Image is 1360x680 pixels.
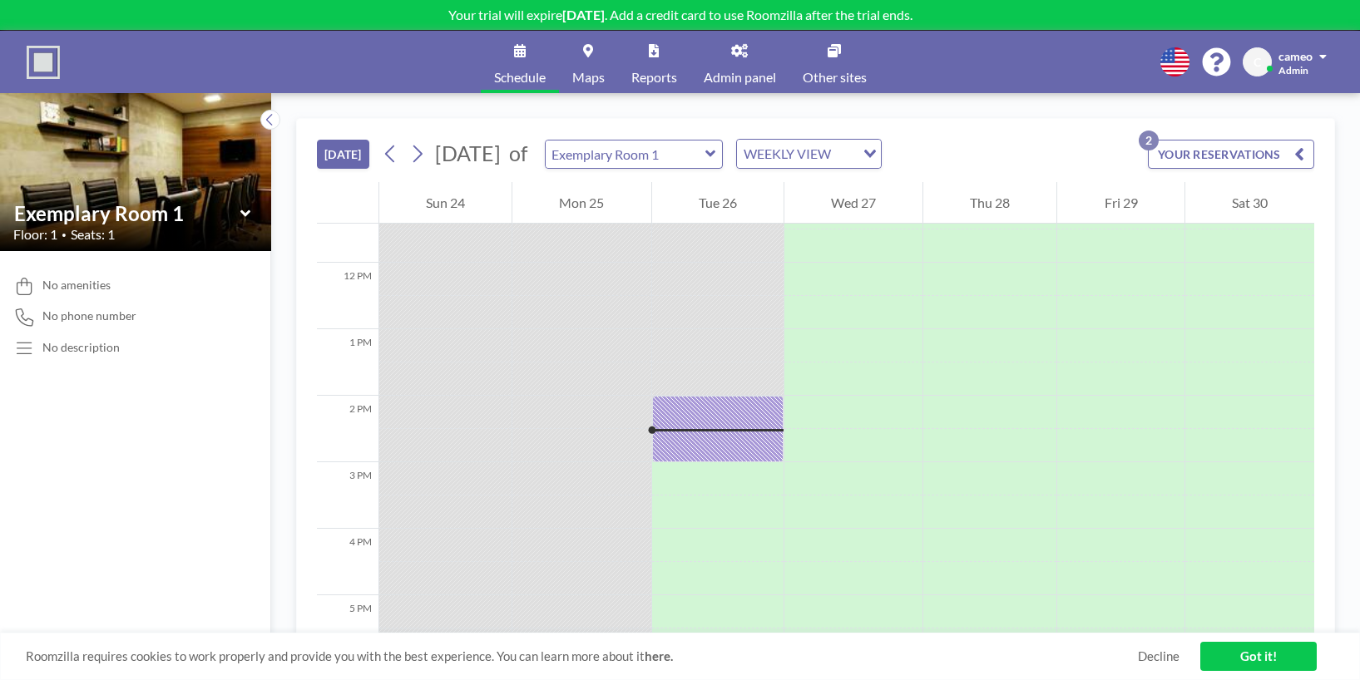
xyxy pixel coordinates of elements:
input: Exemplary Room 1 [546,140,705,168]
span: Schedule [494,71,546,84]
input: Search for option [836,143,853,165]
div: Wed 27 [784,182,922,224]
div: 3 PM [317,462,378,529]
a: Other sites [789,31,880,93]
div: 5 PM [317,595,378,662]
div: Mon 25 [512,182,650,224]
div: Tue 26 [652,182,784,224]
span: Reports [631,71,677,84]
div: No description [42,340,120,355]
div: Thu 28 [923,182,1056,224]
a: Got it! [1200,642,1317,671]
div: Sun 24 [379,182,512,224]
b: [DATE] [562,7,605,22]
p: 2 [1139,131,1159,150]
a: Schedule [481,31,559,93]
button: [DATE] [317,140,369,169]
span: WEEKLY VIEW [740,143,834,165]
div: 4 PM [317,529,378,595]
span: Roomzilla requires cookies to work properly and provide you with the best experience. You can lea... [26,648,1138,664]
a: Admin panel [690,31,789,93]
input: Exemplary Room 1 [14,201,240,225]
span: Maps [572,71,605,84]
span: Floor: 1 [13,226,57,243]
span: • [62,229,67,240]
span: Admin [1278,64,1308,76]
span: of [509,140,527,166]
img: organization-logo [27,46,60,79]
span: Seats: 1 [71,226,115,243]
span: [DATE] [435,140,501,165]
span: Other sites [803,71,867,84]
div: Sat 30 [1185,182,1314,224]
span: No phone number [42,308,136,323]
div: 1 PM [317,329,378,396]
span: cameo [1278,49,1313,63]
a: Decline [1138,648,1179,664]
span: C [1254,55,1261,70]
a: here. [645,648,673,663]
div: Search for option [737,140,881,168]
div: 11 AM [317,196,378,263]
button: YOUR RESERVATIONS2 [1148,140,1314,169]
a: Maps [559,31,618,93]
span: No amenities [42,278,111,293]
div: 12 PM [317,263,378,329]
span: Admin panel [704,71,776,84]
div: 2 PM [317,396,378,462]
div: Fri 29 [1057,182,1184,224]
a: Reports [618,31,690,93]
